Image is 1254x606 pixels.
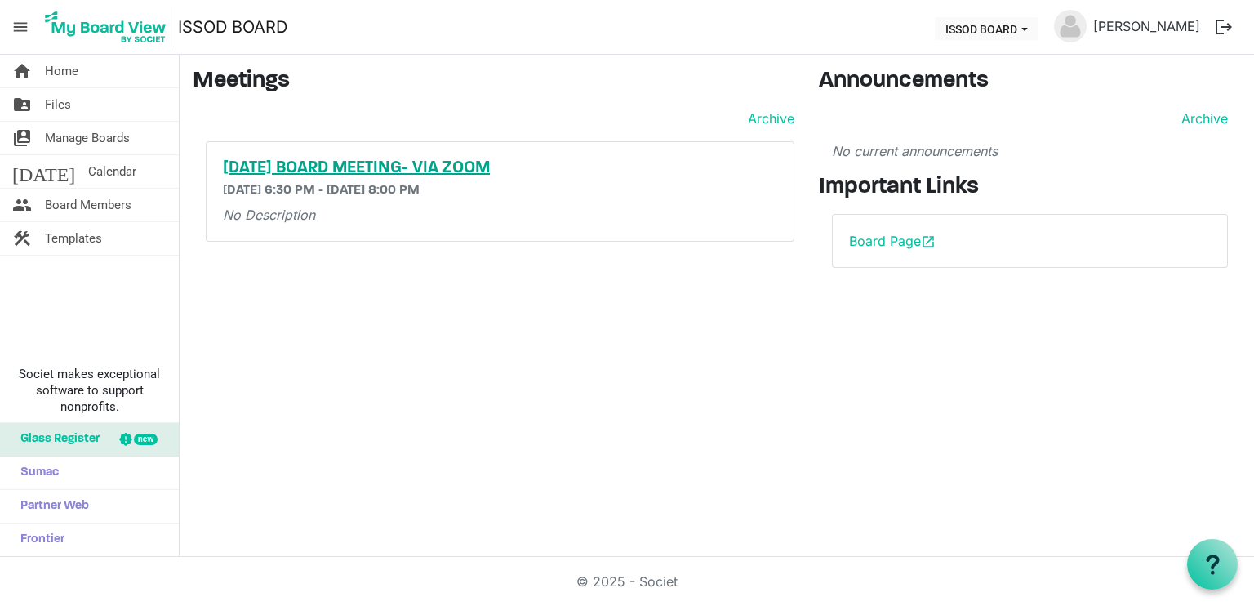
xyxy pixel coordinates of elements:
[819,174,1242,202] h3: Important Links
[193,68,794,96] h3: Meetings
[223,158,777,178] a: [DATE] BOARD MEETING- VIA ZOOM
[576,573,678,590] a: © 2025 - Societ
[5,11,36,42] span: menu
[12,222,32,255] span: construction
[12,423,100,456] span: Glass Register
[1054,10,1087,42] img: no-profile-picture.svg
[223,205,777,225] p: No Description
[921,234,936,249] span: open_in_new
[12,457,59,489] span: Sumac
[12,88,32,121] span: folder_shared
[12,189,32,221] span: people
[178,11,287,43] a: ISSOD BOARD
[832,141,1229,161] p: No current announcements
[12,524,64,556] span: Frontier
[935,17,1038,40] button: ISSOD BOARD dropdownbutton
[741,109,794,128] a: Archive
[45,122,130,154] span: Manage Boards
[1207,10,1241,44] button: logout
[7,366,171,415] span: Societ makes exceptional software to support nonprofits.
[12,490,89,523] span: Partner Web
[45,189,131,221] span: Board Members
[1087,10,1207,42] a: [PERSON_NAME]
[12,122,32,154] span: switch_account
[45,55,78,87] span: Home
[45,222,102,255] span: Templates
[45,88,71,121] span: Files
[134,434,158,445] div: new
[223,183,777,198] h6: [DATE] 6:30 PM - [DATE] 8:00 PM
[1175,109,1228,128] a: Archive
[88,155,136,188] span: Calendar
[12,155,75,188] span: [DATE]
[849,233,936,249] a: Board Pageopen_in_new
[819,68,1242,96] h3: Announcements
[40,7,178,47] a: My Board View Logo
[40,7,171,47] img: My Board View Logo
[12,55,32,87] span: home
